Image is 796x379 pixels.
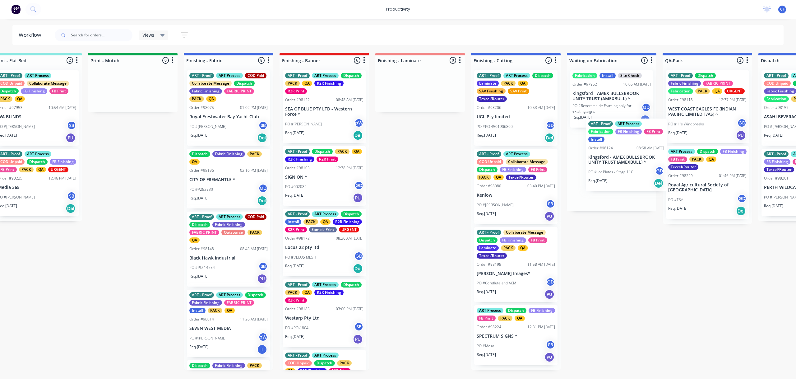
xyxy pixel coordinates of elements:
div: productivity [383,5,413,14]
div: Workflow [19,31,44,39]
span: Views [142,32,154,38]
input: Search for orders... [71,29,132,41]
span: CF [780,7,784,12]
img: Factory [11,5,21,14]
